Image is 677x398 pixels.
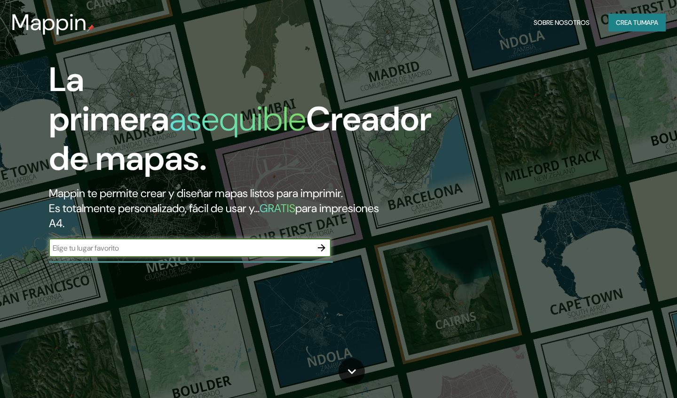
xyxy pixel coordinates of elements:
[534,18,590,27] font: Sobre nosotros
[169,97,306,141] font: asequible
[49,58,169,141] font: La primera
[49,186,343,200] font: Mappin te permite crear y diseñar mapas listos para imprimir.
[49,97,432,180] font: Creador de mapas.
[530,14,593,31] button: Sobre nosotros
[87,24,94,32] img: pin de mapeo
[608,14,666,31] button: Crea tumapa
[49,201,260,215] font: Es totalmente personalizado, fácil de usar y...
[616,18,641,27] font: Crea tu
[593,361,667,388] iframe: Lanzador de widgets de ayuda
[49,243,312,253] input: Elige tu lugar favorito
[49,201,379,230] font: para impresiones A4.
[260,201,295,215] font: GRATIS
[641,18,658,27] font: mapa
[11,8,87,37] font: Mappin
